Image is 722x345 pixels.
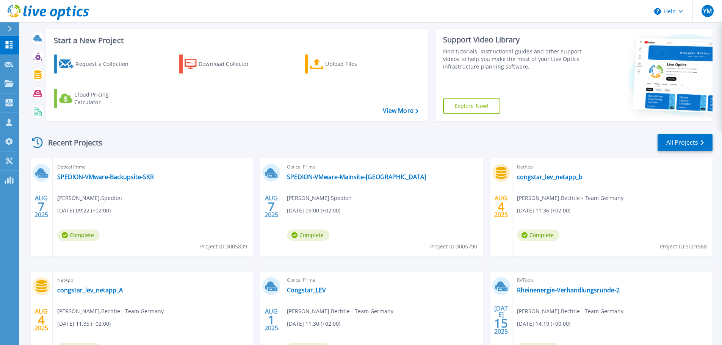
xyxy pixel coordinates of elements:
[703,8,712,14] span: YM
[517,163,708,171] span: NetApp
[517,194,623,202] span: [PERSON_NAME] , Bechtle - Team Germany
[660,242,707,251] span: Project ID: 3001568
[57,320,111,328] span: [DATE] 11:35 (+02:00)
[34,306,49,334] div: AUG 2025
[287,163,478,171] span: Optical Prime
[325,56,386,72] div: Upload Files
[38,317,45,323] span: 4
[443,98,501,114] a: Explore Now!
[268,203,275,210] span: 7
[57,286,123,294] a: congstar_lev_netapp_A
[287,276,478,284] span: Optical Prime
[287,173,426,181] a: SPEDION-VMware-Mainsite-[GEOGRAPHIC_DATA]
[75,56,136,72] div: Request a Collection
[179,55,264,73] a: Download Collector
[264,193,279,220] div: AUG 2025
[287,286,326,294] a: Congstar_LEV
[517,206,570,215] span: [DATE] 11:36 (+02:00)
[443,35,584,45] div: Support Video Library
[199,56,259,72] div: Download Collector
[74,91,135,106] div: Cloud Pricing Calculator
[287,320,340,328] span: [DATE] 11:30 (+02:00)
[305,55,389,73] a: Upload Files
[517,229,559,241] span: Complete
[200,242,247,251] span: Project ID: 3005839
[29,133,113,152] div: Recent Projects
[517,276,708,284] span: RVTools
[38,203,45,210] span: 7
[268,317,275,323] span: 1
[494,193,508,220] div: AUG 2025
[494,320,508,326] span: 15
[517,286,620,294] a: Rheinenergie-Verhandlungsrunde-2
[517,307,623,315] span: [PERSON_NAME] , Bechtle - Team Germany
[517,320,570,328] span: [DATE] 14:19 (+00:00)
[54,89,138,108] a: Cloud Pricing Calculator
[34,193,49,220] div: AUG 2025
[443,48,584,70] div: Find tutorials, instructional guides and other support videos to help you make the most of your L...
[383,107,418,114] a: View More
[264,306,279,334] div: AUG 2025
[287,307,393,315] span: [PERSON_NAME] , Bechtle - Team Germany
[498,203,504,210] span: 4
[494,306,508,334] div: [DATE] 2025
[658,134,713,151] a: All Projects
[57,163,248,171] span: Optical Prime
[57,307,164,315] span: [PERSON_NAME] , Bechtle - Team Germany
[57,276,248,284] span: NetApp
[287,229,329,241] span: Complete
[57,206,111,215] span: [DATE] 09:22 (+02:00)
[57,194,122,202] span: [PERSON_NAME] , Spedion
[57,173,154,181] a: SPEDION-VMware-Backupsite-SKR
[54,55,138,73] a: Request a Collection
[517,173,583,181] a: congstar_lev_netapp_b
[287,206,340,215] span: [DATE] 09:00 (+02:00)
[54,36,418,45] h3: Start a New Project
[287,194,352,202] span: [PERSON_NAME] , Spedion
[430,242,477,251] span: Project ID: 3005790
[57,229,100,241] span: Complete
